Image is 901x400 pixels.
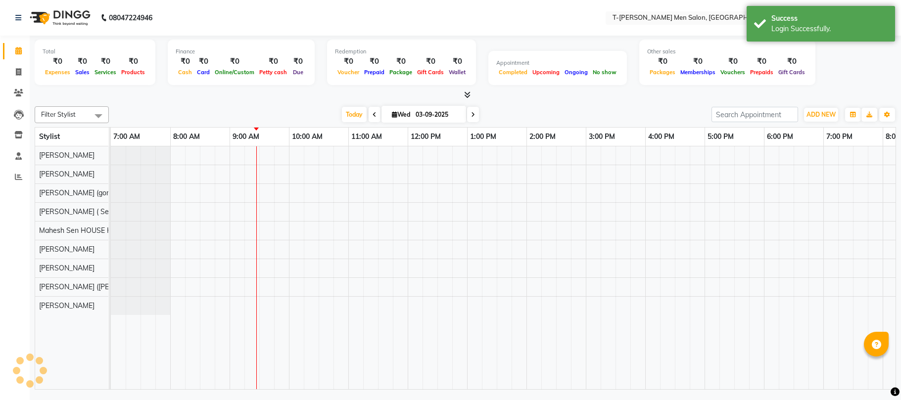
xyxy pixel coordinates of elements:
div: Success [771,13,888,24]
div: ₹0 [176,56,194,67]
a: 2:00 PM [527,130,558,144]
div: ₹0 [362,56,387,67]
span: [PERSON_NAME] (goru) [39,188,115,197]
div: ₹0 [776,56,807,67]
span: Wed [389,111,413,118]
span: Stylist [39,132,60,141]
span: Filter Stylist [41,110,76,118]
span: [PERSON_NAME] [39,245,95,254]
div: Total [43,47,147,56]
span: Card [194,69,212,76]
a: 9:00 AM [230,130,262,144]
input: Search Appointment [711,107,798,122]
span: No show [590,69,619,76]
div: ₹0 [119,56,147,67]
div: Login Successfully. [771,24,888,34]
button: ADD NEW [804,108,838,122]
span: [PERSON_NAME] [39,264,95,272]
span: [PERSON_NAME] ( Senior Staff ) [39,207,142,216]
span: Vouchers [718,69,748,76]
span: Due [290,69,306,76]
div: ₹0 [212,56,257,67]
span: Expenses [43,69,73,76]
div: ₹0 [335,56,362,67]
span: Packages [647,69,678,76]
div: ₹0 [194,56,212,67]
span: ADD NEW [806,111,836,118]
span: Sales [73,69,92,76]
span: Package [387,69,415,76]
div: Finance [176,47,307,56]
div: ₹0 [92,56,119,67]
span: Completed [496,69,530,76]
span: Mahesh Sen HOUSE KEEPING [39,226,136,235]
img: logo [25,4,93,32]
span: [PERSON_NAME] [39,151,95,160]
div: Other sales [647,47,807,56]
b: 08047224946 [109,4,152,32]
div: ₹0 [387,56,415,67]
input: 2025-09-03 [413,107,462,122]
div: ₹0 [257,56,289,67]
div: Redemption [335,47,468,56]
span: [PERSON_NAME] [39,170,95,178]
span: Memberships [678,69,718,76]
a: 7:00 AM [111,130,142,144]
div: Appointment [496,59,619,67]
a: 6:00 PM [764,130,796,144]
div: ₹0 [73,56,92,67]
span: Products [119,69,147,76]
div: ₹0 [647,56,678,67]
a: 11:00 AM [349,130,384,144]
div: ₹0 [718,56,748,67]
span: Online/Custom [212,69,257,76]
span: [PERSON_NAME] [39,301,95,310]
span: Services [92,69,119,76]
div: ₹0 [289,56,307,67]
div: ₹0 [678,56,718,67]
a: 3:00 PM [586,130,617,144]
div: ₹0 [748,56,776,67]
span: Upcoming [530,69,562,76]
a: 12:00 PM [408,130,443,144]
a: 10:00 AM [289,130,325,144]
span: Ongoing [562,69,590,76]
span: Petty cash [257,69,289,76]
span: Cash [176,69,194,76]
span: [PERSON_NAME] ([PERSON_NAME]) [39,282,156,291]
a: 1:00 PM [468,130,499,144]
a: 4:00 PM [646,130,677,144]
span: Today [342,107,367,122]
div: ₹0 [415,56,446,67]
span: Gift Cards [776,69,807,76]
span: Gift Cards [415,69,446,76]
div: ₹0 [43,56,73,67]
a: 7:00 PM [824,130,855,144]
div: ₹0 [446,56,468,67]
span: Wallet [446,69,468,76]
span: Prepaid [362,69,387,76]
span: Prepaids [748,69,776,76]
a: 8:00 AM [171,130,202,144]
a: 5:00 PM [705,130,736,144]
span: Voucher [335,69,362,76]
